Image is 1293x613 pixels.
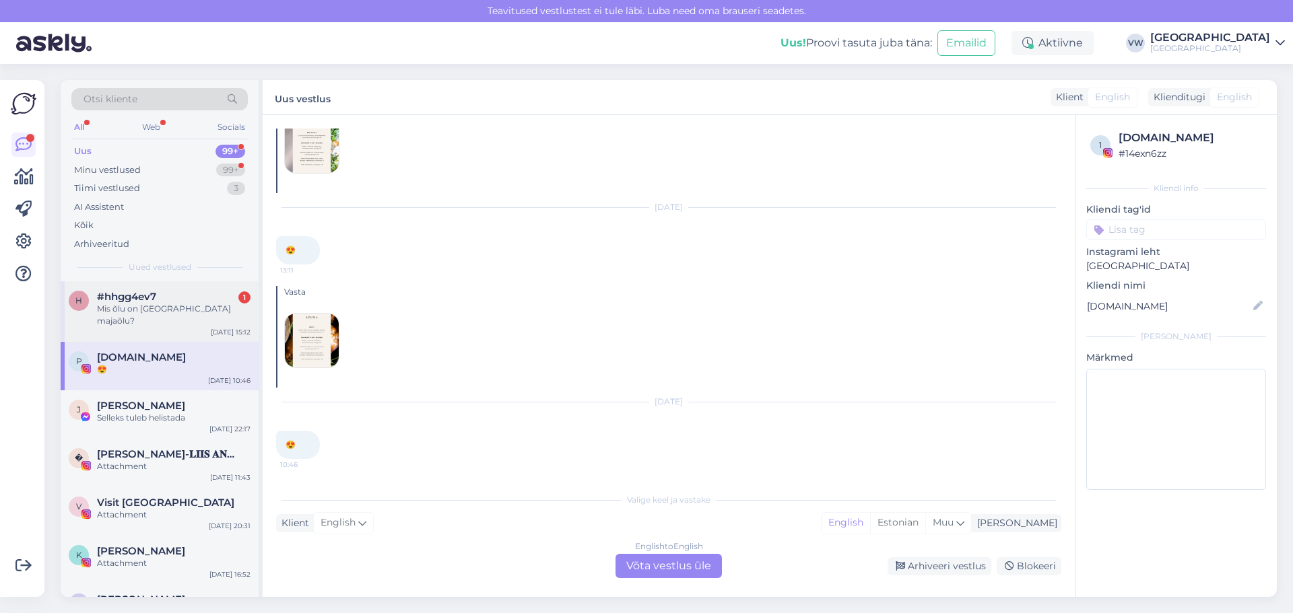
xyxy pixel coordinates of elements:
span: P [76,356,82,366]
span: Raili Roosmaa [97,593,185,606]
div: [DATE] 20:31 [209,521,251,531]
p: Instagrami leht [1086,245,1266,259]
div: Tiimi vestlused [74,182,140,195]
div: Kõik [74,219,94,232]
div: Arhiveeritud [74,238,129,251]
div: [GEOGRAPHIC_DATA] [1150,43,1270,54]
div: Blokeeri [997,557,1061,575]
div: 99+ [215,145,245,158]
span: Päevapraad.ee [97,351,186,363]
img: Askly Logo [11,91,36,116]
div: Võta vestlus üle [616,554,722,578]
img: attachment [285,314,339,367]
span: English [1217,90,1252,104]
div: Klienditugi [1148,90,1205,104]
div: [PERSON_NAME] [972,516,1057,530]
span: Katri Kägo [97,545,185,557]
div: [DOMAIN_NAME] [1119,130,1262,146]
div: Aktiivne [1012,31,1094,55]
div: Arhiveeri vestlus [888,557,991,575]
p: [GEOGRAPHIC_DATA] [1086,259,1266,273]
div: [DATE] 11:43 [210,472,251,482]
div: Socials [215,118,248,136]
span: Jaanika Aasav [97,400,185,412]
span: 1 [1099,140,1102,150]
div: Attachment [97,509,251,521]
div: Klient [1051,90,1084,104]
p: Kliendi tag'id [1086,203,1266,217]
div: Uus [74,145,92,158]
div: Attachment [97,460,251,472]
div: Web [139,118,163,136]
p: Kliendi nimi [1086,279,1266,293]
div: Selleks tuleb helistada [97,412,251,424]
div: Proovi tasuta juba täna: [781,35,932,51]
div: [DATE] [276,201,1061,213]
p: Märkmed [1086,351,1266,365]
span: 10:46 [280,460,331,470]
div: 😍 [97,363,251,375]
div: [PERSON_NAME] [1086,330,1266,342]
span: 𝐀𝐍𝐍𝐀-𝐋𝐈𝐈𝐒 𝐀𝐍𝐍𝐔𝐒 [97,448,237,460]
div: Kliendi info [1086,182,1266,194]
span: 13:11 [280,265,331,275]
div: Klient [276,516,309,530]
div: All [71,118,87,136]
div: AI Assistent [74,201,124,214]
div: English to English [635,540,703,552]
div: [GEOGRAPHIC_DATA] [1150,32,1270,43]
div: VW [1126,34,1145,52]
b: Uus! [781,36,806,49]
span: Visit Pärnu [97,497,234,509]
div: 99+ [216,164,245,177]
span: 😍 [286,245,296,255]
span: V [76,501,81,511]
input: Lisa tag [1086,219,1266,240]
div: English [822,513,870,533]
span: Muu [933,516,954,528]
div: Mis õlu on [GEOGRAPHIC_DATA] majaõlu? [97,303,251,327]
span: Otsi kliente [84,92,137,106]
div: Vasta [284,286,1061,298]
a: [GEOGRAPHIC_DATA][GEOGRAPHIC_DATA] [1150,32,1285,54]
span: J [77,404,81,414]
div: Valige keel ja vastake [276,494,1061,506]
span: English [1095,90,1130,104]
div: [DATE] 15:12 [211,327,251,337]
div: [DATE] 10:46 [208,375,251,386]
img: attachment [285,119,339,173]
div: 1 [238,291,251,303]
span: K [76,550,82,560]
label: Uus vestlus [275,88,331,106]
span: Uued vestlused [129,261,191,273]
button: Emailid [937,30,995,56]
span: 😍 [286,439,296,449]
input: Lisa nimi [1087,299,1251,314]
div: 3 [227,182,245,195]
span: h [75,295,82,305]
div: Minu vestlused [74,164,141,177]
div: Estonian [870,513,925,533]
div: # 14exn6zz [1119,146,1262,161]
span: English [321,515,356,530]
div: [DATE] 16:52 [209,569,251,579]
span: #hhgg4ev7 [97,291,156,303]
span: � [75,453,83,463]
div: Attachment [97,557,251,569]
div: [DATE] 22:17 [209,424,251,434]
div: [DATE] [276,396,1061,408]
